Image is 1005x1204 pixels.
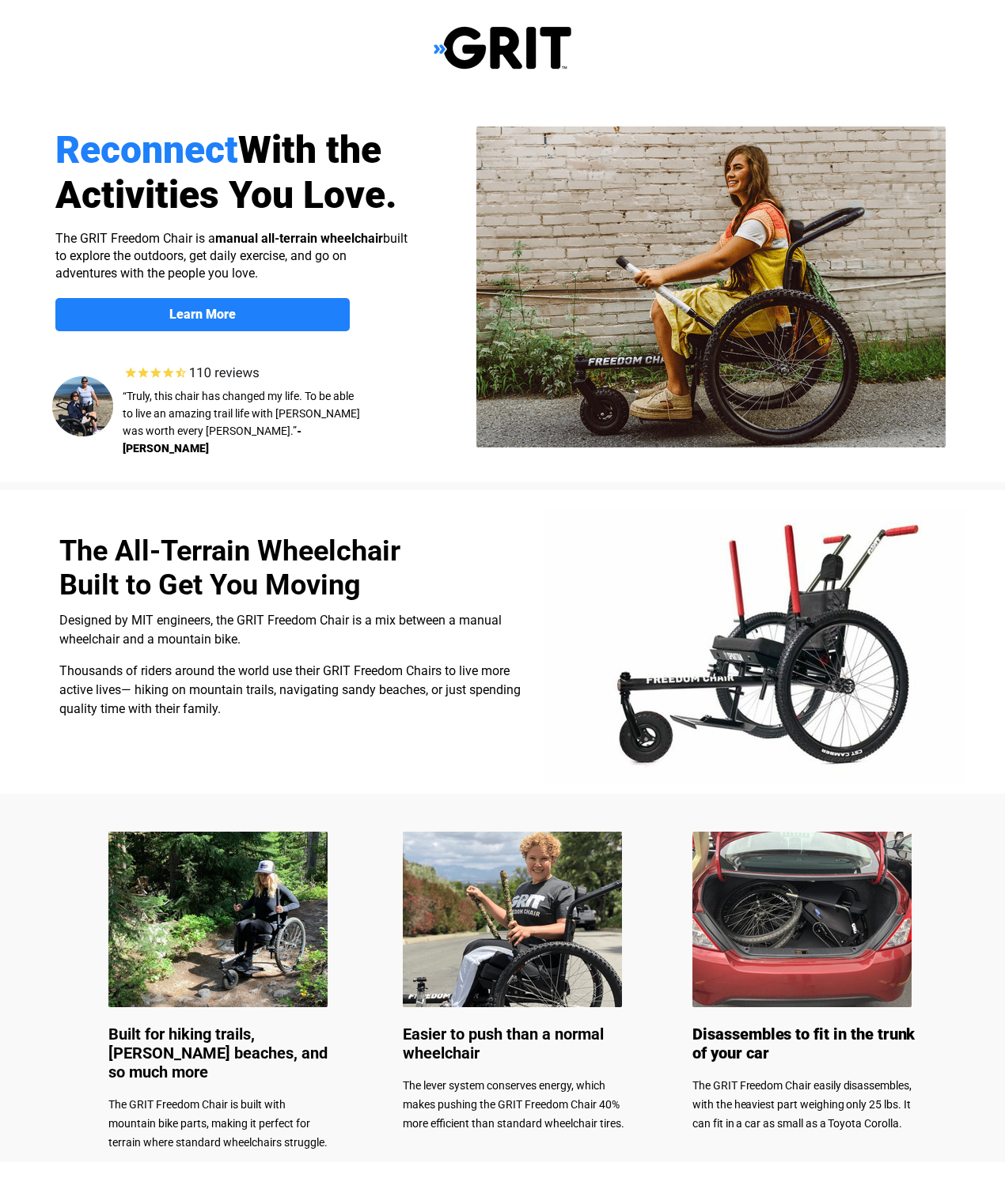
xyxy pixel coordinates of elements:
span: The GRIT Freedom Chair easily disassembles, with the heaviest part weighing only 25 lbs. It can f... [692,1079,912,1130]
strong: manual all-terrain wheelchair [215,231,383,246]
span: The GRIT Freedom Chair is a built to explore the outdoors, get daily exercise, and go on adventur... [55,231,408,281]
span: Reconnect [55,127,238,172]
a: Learn More [55,298,350,331]
span: The All-Terrain Wheelchair Built to Get You Moving [59,534,400,602]
span: Built for hiking trails, [PERSON_NAME] beaches, and so much more [108,1025,328,1081]
span: With the [238,127,381,172]
span: Designed by MIT engineers, the GRIT Freedom Chair is a mix between a manual wheelchair and a moun... [59,613,502,647]
strong: Learn More [169,307,236,322]
span: Thousands of riders around the world use their GRIT Freedom Chairs to live more active lives— hik... [59,663,521,716]
span: The GRIT Freedom Chair is built with mountain bike parts, making it perfect for terrain where sta... [108,1098,328,1149]
span: “Truly, this chair has changed my life. To be able to live an amazing trail life with [PERSON_NAM... [123,390,360,437]
span: Activities You Love. [55,172,397,217]
span: Easier to push than a normal wheelchair [403,1025,604,1062]
span: Disassembles to fit in the trunk of your car [692,1025,915,1062]
span: The lever system conserves energy, which makes pushing the GRIT Freedom Chair 40% more efficient ... [403,1079,624,1130]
